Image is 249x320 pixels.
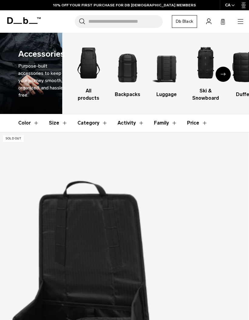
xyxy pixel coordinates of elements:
[172,15,197,28] a: Db Black
[113,45,142,98] a: Db Backpacks
[74,42,103,102] a: Db All products
[49,114,68,132] button: Toggle Filter
[154,114,177,132] button: Toggle Filter
[191,87,220,102] h3: Ski & Snowboard
[152,45,181,98] a: Db Luggage
[74,42,103,102] li: 1 / 10
[216,67,231,82] div: Next slide
[113,45,142,88] img: Db
[191,42,220,102] li: 4 / 10
[191,42,220,102] a: Db Ski & Snowboard
[191,42,220,84] img: Db
[152,45,181,88] img: Db
[152,91,181,98] h3: Luggage
[18,62,67,99] div: Purpose-built accessories to keep your journey smooth, organized, and hassle-free.
[18,114,39,132] button: Toggle Filter
[113,91,142,98] h3: Backpacks
[74,87,103,102] h3: All products
[77,114,108,132] button: Toggle Filter
[118,114,144,132] button: Toggle Filter
[74,42,103,84] img: Db
[152,45,181,98] li: 3 / 10
[53,2,196,8] a: 10% OFF YOUR FIRST PURCHASE FOR DB [DEMOGRAPHIC_DATA] MEMBERS
[113,45,142,98] li: 2 / 10
[187,114,208,132] button: Toggle Price
[3,135,24,142] p: Sold Out
[18,48,65,60] h1: Accessories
